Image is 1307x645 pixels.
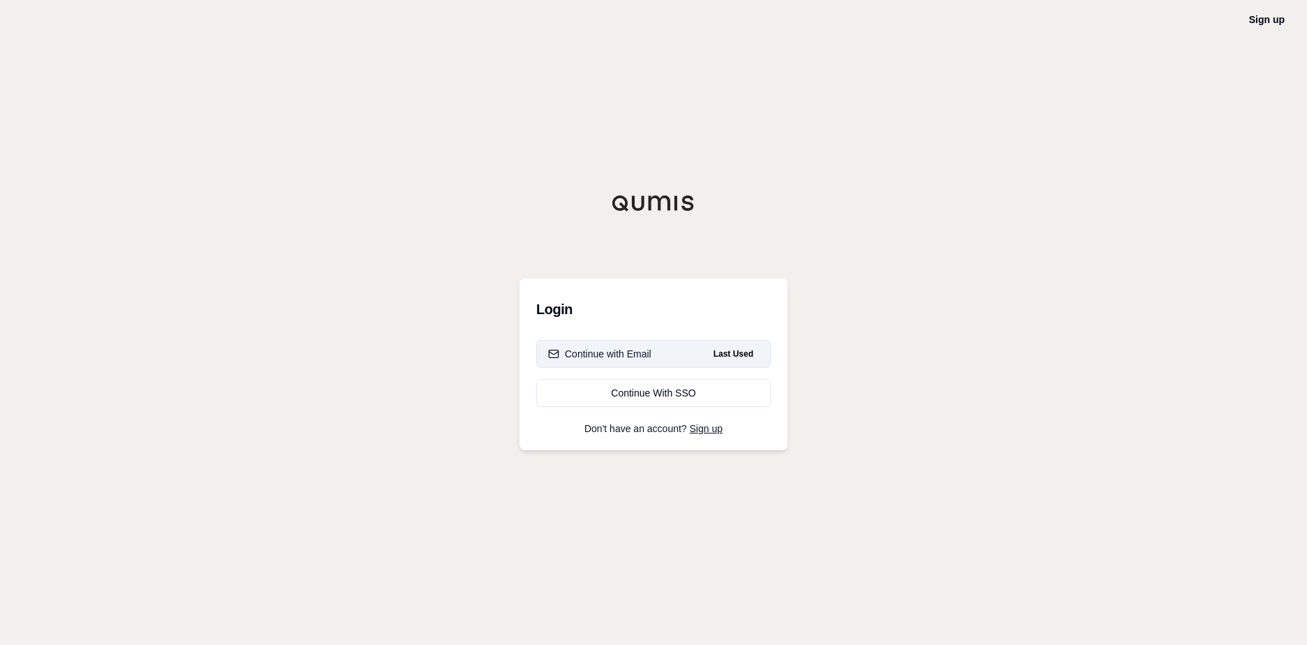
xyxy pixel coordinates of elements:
[1249,14,1285,25] a: Sign up
[690,423,723,434] a: Sign up
[536,340,771,368] button: Continue with EmailLast Used
[536,424,771,433] p: Don't have an account?
[548,386,759,400] div: Continue With SSO
[536,295,771,323] h3: Login
[708,346,759,362] span: Last Used
[536,379,771,407] a: Continue With SSO
[612,195,695,212] img: Qumis
[548,347,651,361] div: Continue with Email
